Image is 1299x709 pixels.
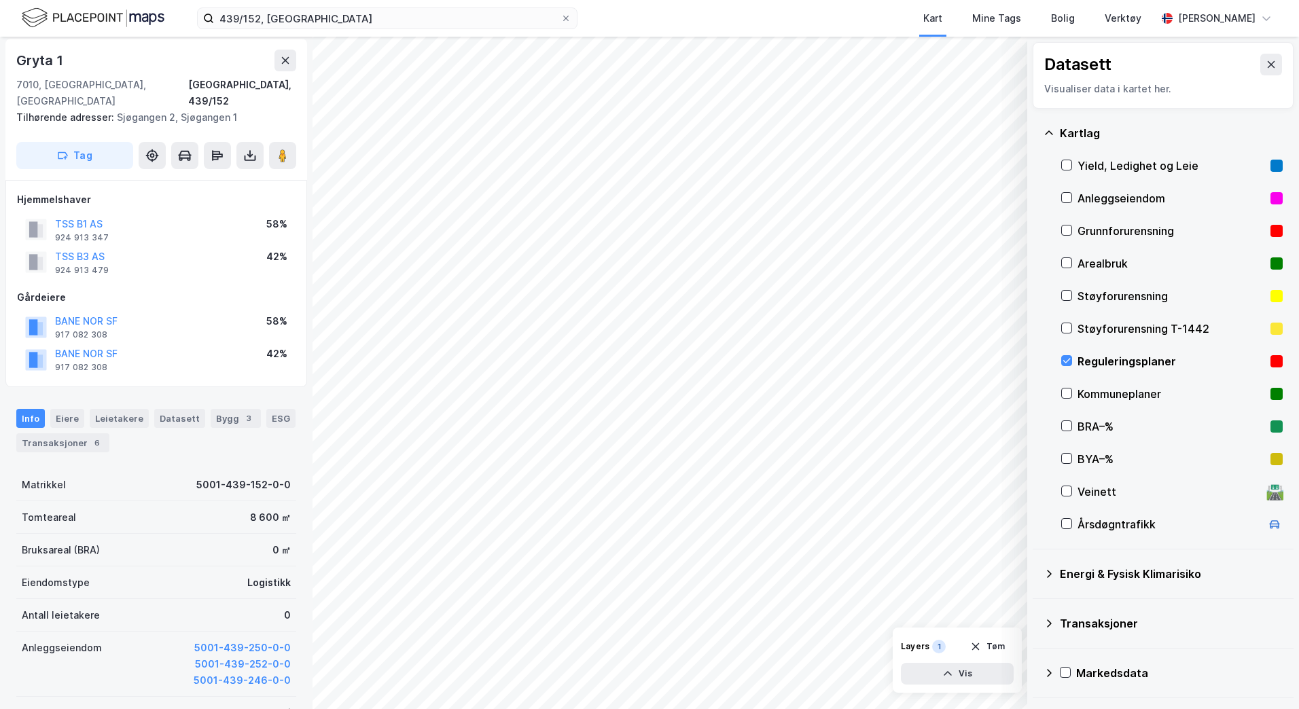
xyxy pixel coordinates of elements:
[90,409,149,428] div: Leietakere
[266,216,287,232] div: 58%
[16,409,45,428] div: Info
[1078,321,1265,337] div: Støyforurensning T-1442
[16,109,285,126] div: Sjøgangen 2, Sjøgangen 1
[1051,10,1075,26] div: Bolig
[22,607,100,623] div: Antall leietakere
[923,10,942,26] div: Kart
[1076,665,1283,681] div: Markedsdata
[55,232,109,243] div: 924 913 347
[1231,644,1299,709] iframe: Chat Widget
[1078,158,1265,174] div: Yield, Ledighet og Leie
[266,346,287,362] div: 42%
[1078,288,1265,304] div: Støyforurensning
[196,477,291,493] div: 5001-439-152-0-0
[1266,483,1284,501] div: 🛣️
[154,409,205,428] div: Datasett
[242,412,255,425] div: 3
[16,111,117,123] span: Tilhørende adresser:
[17,192,296,208] div: Hjemmelshaver
[1078,353,1265,369] div: Reguleringsplaner
[1078,190,1265,206] div: Anleggseiendom
[194,640,291,656] button: 5001-439-250-0-0
[22,477,66,493] div: Matrikkel
[1060,566,1283,582] div: Energi & Fysisk Klimarisiko
[961,636,1014,657] button: Tøm
[247,575,291,591] div: Logistikk
[1078,516,1261,532] div: Årsdøgntrafikk
[266,249,287,265] div: 42%
[250,509,291,526] div: 8 600 ㎡
[1231,644,1299,709] div: Kontrollprogram for chat
[22,542,100,558] div: Bruksareal (BRA)
[972,10,1021,26] div: Mine Tags
[272,542,291,558] div: 0 ㎡
[16,50,66,71] div: Gryta 1
[1178,10,1256,26] div: [PERSON_NAME]
[55,329,107,340] div: 917 082 308
[1078,223,1265,239] div: Grunnforurensning
[16,77,188,109] div: 7010, [GEOGRAPHIC_DATA], [GEOGRAPHIC_DATA]
[901,663,1014,685] button: Vis
[1044,81,1282,97] div: Visualiser data i kartet her.
[1078,418,1265,435] div: BRA–%
[16,142,133,169] button: Tag
[932,640,946,653] div: 1
[17,289,296,306] div: Gårdeiere
[1105,10,1141,26] div: Verktøy
[266,409,296,428] div: ESG
[1078,451,1265,467] div: BYA–%
[1078,484,1261,500] div: Veinett
[284,607,291,623] div: 0
[22,509,76,526] div: Tomteareal
[22,640,102,656] div: Anleggseiendom
[194,672,291,689] button: 5001-439-246-0-0
[211,409,261,428] div: Bygg
[90,436,104,450] div: 6
[214,8,560,29] input: Søk på adresse, matrikkel, gårdeiere, leietakere eller personer
[1060,125,1283,141] div: Kartlag
[901,641,929,652] div: Layers
[22,575,90,591] div: Eiendomstype
[1044,54,1111,75] div: Datasett
[266,313,287,329] div: 58%
[50,409,84,428] div: Eiere
[55,265,109,276] div: 924 913 479
[16,433,109,452] div: Transaksjoner
[1060,615,1283,632] div: Transaksjoner
[188,77,296,109] div: [GEOGRAPHIC_DATA], 439/152
[22,6,164,30] img: logo.f888ab2527a4732fd821a326f86c7f29.svg
[1078,386,1265,402] div: Kommuneplaner
[1078,255,1265,272] div: Arealbruk
[55,362,107,373] div: 917 082 308
[195,656,291,672] button: 5001-439-252-0-0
